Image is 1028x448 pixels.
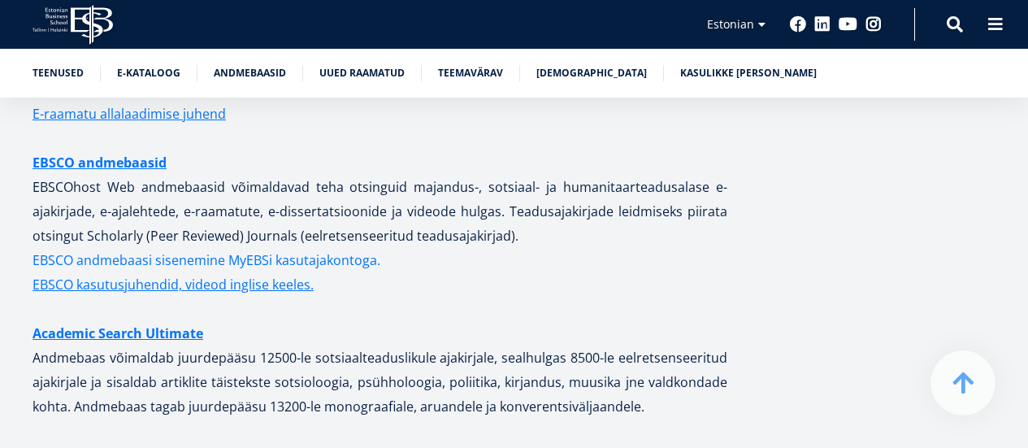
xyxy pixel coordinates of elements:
[790,16,806,33] a: Facebook
[438,65,503,81] a: Teemavärav
[33,321,727,419] p: Andmebaas võimaldab juurdepääsu 12500-le sotsiaalteaduslikule ajakirjale, sealhulgas 8500-le eelr...
[33,150,727,297] p: EBSCOhost Web andmebaasid võimaldavad teha otsinguid majandus-, sotsiaal- ja humanitaarteadusalas...
[839,16,857,33] a: Youtube
[33,248,380,272] a: EBSCO andmebaasi sisenemine MyEBSi kasutajakontoga.
[814,16,831,33] a: Linkedin
[33,272,314,297] a: EBSCO kasutusjuhendid, videod inglise keeles.
[319,65,405,81] a: Uued raamatud
[33,102,226,126] a: E-raamatu allalaadimise juhend
[536,65,647,81] a: [DEMOGRAPHIC_DATA]
[865,16,882,33] a: Instagram
[33,150,167,175] a: EBSCO andmebaasid
[33,321,203,346] a: Academic Search Ultimate
[214,65,286,81] a: Andmebaasid
[680,65,817,81] a: Kasulikke [PERSON_NAME]
[33,65,84,81] a: Teenused
[117,65,180,81] a: E-kataloog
